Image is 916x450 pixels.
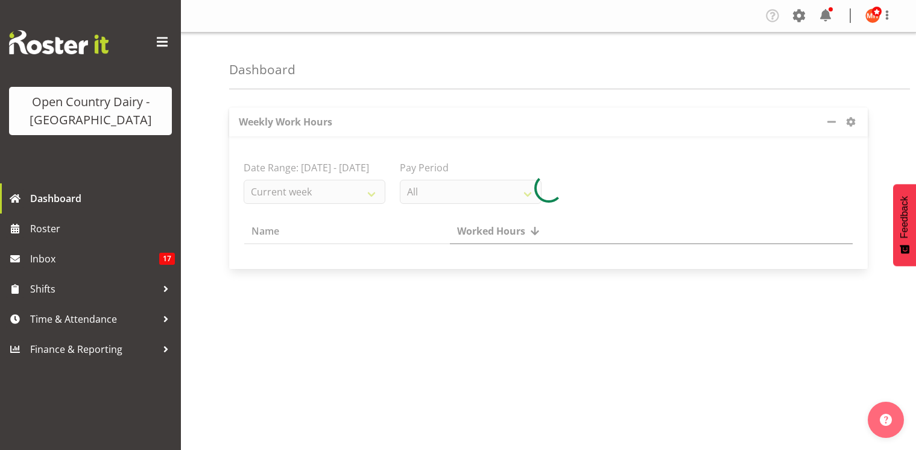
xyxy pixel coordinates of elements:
[229,63,295,77] h4: Dashboard
[893,184,916,266] button: Feedback - Show survey
[865,8,880,23] img: milkreception-horotiu8286.jpg
[21,93,160,129] div: Open Country Dairy - [GEOGRAPHIC_DATA]
[159,253,175,265] span: 17
[880,414,892,426] img: help-xxl-2.png
[30,220,175,238] span: Roster
[30,189,175,208] span: Dashboard
[30,250,159,268] span: Inbox
[30,280,157,298] span: Shifts
[30,340,157,358] span: Finance & Reporting
[30,310,157,328] span: Time & Attendance
[899,196,910,238] span: Feedback
[9,30,109,54] img: Rosterit website logo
